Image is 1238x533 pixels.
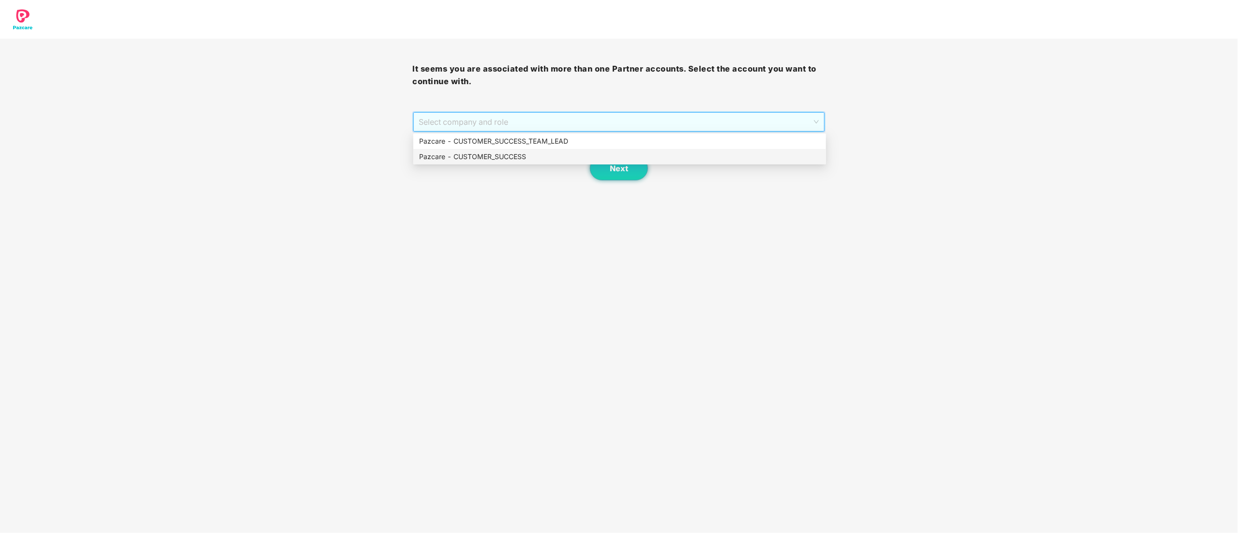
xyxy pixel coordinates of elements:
[413,133,826,149] div: Pazcare - CUSTOMER_SUCCESS_TEAM_LEAD
[590,156,648,180] button: Next
[413,63,826,88] h3: It seems you are associated with more than one Partner accounts. Select the account you want to c...
[419,151,820,162] div: Pazcare - CUSTOMER_SUCCESS
[413,149,826,164] div: Pazcare - CUSTOMER_SUCCESS
[419,113,819,131] span: Select company and role
[610,164,628,173] span: Next
[419,136,820,147] div: Pazcare - CUSTOMER_SUCCESS_TEAM_LEAD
